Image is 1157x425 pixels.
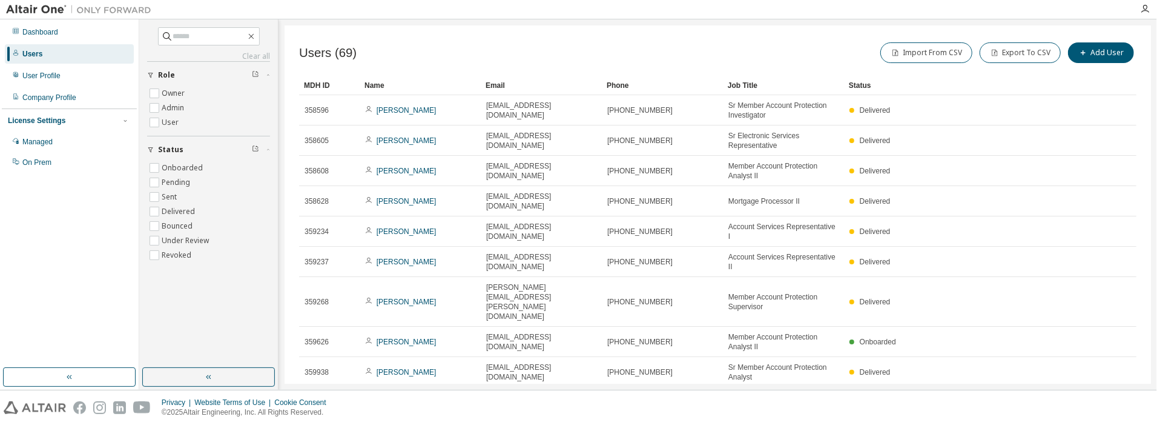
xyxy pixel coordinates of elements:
[486,283,596,321] span: [PERSON_NAME][EMAIL_ADDRESS][PERSON_NAME][DOMAIN_NAME]
[22,27,58,37] div: Dashboard
[147,52,270,61] a: Clear all
[377,106,437,115] a: [PERSON_NAME]
[728,292,839,312] span: Member Account Protection Supervisor
[252,145,259,155] span: Clear filter
[486,161,596,181] span: [EMAIL_ADDRESS][DOMAIN_NAME]
[860,338,896,346] span: Onboarded
[728,131,839,150] span: Sr Electronic Services Representative
[22,49,42,59] div: Users
[607,76,718,95] div: Phone
[607,297,673,307] span: [PHONE_NUMBER]
[486,101,596,120] span: [EMAIL_ADDRESS][DOMAIN_NAME]
[305,297,329,307] span: 359268
[73,401,86,414] img: facebook.svg
[274,398,333,407] div: Cookie Consent
[158,145,183,155] span: Status
[305,367,329,377] span: 359938
[607,367,673,377] span: [PHONE_NUMBER]
[147,136,270,163] button: Status
[22,158,51,167] div: On Prem
[162,86,187,101] label: Owner
[162,204,197,219] label: Delivered
[305,227,329,236] span: 359234
[364,76,476,95] div: Name
[162,233,211,248] label: Under Review
[728,101,839,120] span: Sr Member Account Protection Investigator
[377,368,437,376] a: [PERSON_NAME]
[299,46,357,60] span: Users (69)
[305,105,329,115] span: 358596
[728,161,839,181] span: Member Account Protection Analyst II
[6,4,157,16] img: Altair One
[486,131,596,150] span: [EMAIL_ADDRESS][DOMAIN_NAME]
[980,42,1061,63] button: Export To CSV
[113,401,126,414] img: linkedin.svg
[305,196,329,206] span: 358628
[860,227,891,236] span: Delivered
[377,298,437,306] a: [PERSON_NAME]
[607,337,673,347] span: [PHONE_NUMBER]
[728,222,839,241] span: Account Services Representative I
[486,192,596,211] span: [EMAIL_ADDRESS][DOMAIN_NAME]
[4,401,66,414] img: altair_logo.svg
[486,76,597,95] div: Email
[162,115,181,130] label: User
[860,197,891,206] span: Delivered
[377,136,437,145] a: [PERSON_NAME]
[607,227,673,236] span: [PHONE_NUMBER]
[305,136,329,146] span: 358605
[8,116,65,125] div: License Settings
[147,62,270,89] button: Role
[158,70,175,80] span: Role
[162,248,194,263] label: Revoked
[162,175,193,190] label: Pending
[252,70,259,80] span: Clear filter
[305,257,329,267] span: 359237
[860,258,891,266] span: Delivered
[304,76,355,95] div: MDH ID
[607,257,673,267] span: [PHONE_NUMBER]
[486,222,596,241] span: [EMAIL_ADDRESS][DOMAIN_NAME]
[133,401,151,414] img: youtube.svg
[860,298,891,306] span: Delivered
[1068,42,1134,63] button: Add User
[486,252,596,272] span: [EMAIL_ADDRESS][DOMAIN_NAME]
[880,42,972,63] button: Import From CSV
[607,105,673,115] span: [PHONE_NUMBER]
[860,167,891,175] span: Delivered
[849,76,1068,95] div: Status
[305,166,329,176] span: 358608
[162,161,205,175] label: Onboarded
[377,197,437,206] a: [PERSON_NAME]
[860,136,891,145] span: Delivered
[162,101,186,115] label: Admin
[162,407,334,418] p: © 2025 Altair Engineering, Inc. All Rights Reserved.
[860,368,891,376] span: Delivered
[728,363,839,382] span: Sr Member Account Protection Analyst
[377,227,437,236] a: [PERSON_NAME]
[377,167,437,175] a: [PERSON_NAME]
[728,196,800,206] span: Mortgage Processor II
[22,93,76,102] div: Company Profile
[377,258,437,266] a: [PERSON_NAME]
[486,332,596,352] span: [EMAIL_ADDRESS][DOMAIN_NAME]
[162,190,179,204] label: Sent
[305,337,329,347] span: 359626
[860,106,891,115] span: Delivered
[728,332,839,352] span: Member Account Protection Analyst II
[162,398,194,407] div: Privacy
[607,166,673,176] span: [PHONE_NUMBER]
[162,219,195,233] label: Bounced
[22,71,61,81] div: User Profile
[728,76,839,95] div: Job Title
[607,196,673,206] span: [PHONE_NUMBER]
[377,338,437,346] a: [PERSON_NAME]
[194,398,274,407] div: Website Terms of Use
[607,136,673,146] span: [PHONE_NUMBER]
[728,252,839,272] span: Account Services Representative II
[22,137,53,147] div: Managed
[486,363,596,382] span: [EMAIL_ADDRESS][DOMAIN_NAME]
[93,401,106,414] img: instagram.svg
